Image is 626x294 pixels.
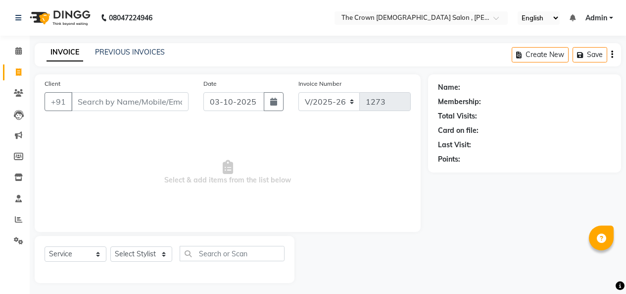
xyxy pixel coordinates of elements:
span: Select & add items from the list below [45,123,411,222]
a: INVOICE [47,44,83,61]
div: Total Visits: [438,111,477,121]
label: Date [203,79,217,88]
img: logo [25,4,93,32]
button: Create New [512,47,569,62]
label: Client [45,79,60,88]
div: Name: [438,82,460,93]
button: +91 [45,92,72,111]
a: PREVIOUS INVOICES [95,48,165,57]
label: Invoice Number [298,79,341,88]
div: Last Visit: [438,140,471,150]
div: Points: [438,154,460,165]
input: Search by Name/Mobile/Email/Code [71,92,189,111]
input: Search or Scan [180,246,285,261]
span: Admin [585,13,607,23]
div: Card on file: [438,125,479,136]
div: Membership: [438,97,481,107]
button: Save [573,47,607,62]
b: 08047224946 [109,4,152,32]
iframe: chat widget [584,254,616,284]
